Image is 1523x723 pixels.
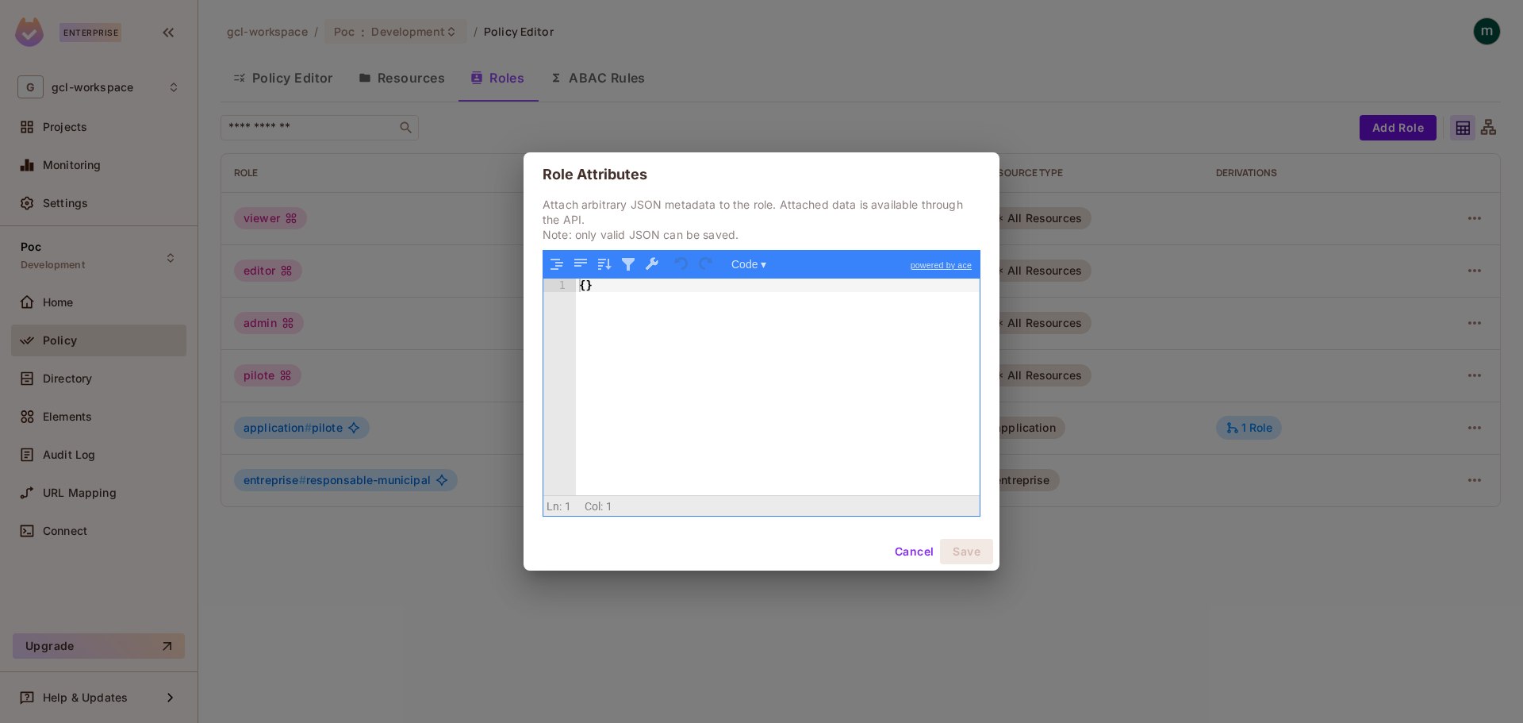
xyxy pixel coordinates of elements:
[903,251,980,279] a: powered by ace
[672,254,692,275] button: Annuler la dernière action (Ctrl+Z)
[642,254,662,275] button: Repair JSON: fix quotes and escape characters, remove comments and JSONP notation, turn JavaScrip...
[524,152,999,197] h2: Role Attributes
[570,254,591,275] button: Compact JSON data, remove all whitespaces (Ctrl+Shift+I)
[543,279,576,292] div: 1
[618,254,639,275] button: Filtrer, trier ou transformer le contenu
[940,539,993,564] button: Save
[606,500,612,513] span: 1
[543,197,980,242] p: Attach arbitrary JSON metadata to the role. Attached data is available through the API. Note: onl...
[547,254,567,275] button: Format JSON data, with proper indentation and line feeds (Ctrl+I)
[726,254,772,275] button: Code ▾
[547,500,562,513] span: Ln:
[696,254,716,275] button: Rejouer (Ctrl+Shift+Z)
[585,500,604,513] span: Col:
[888,539,940,564] button: Cancel
[565,500,571,513] span: 1
[594,254,615,275] button: Trier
